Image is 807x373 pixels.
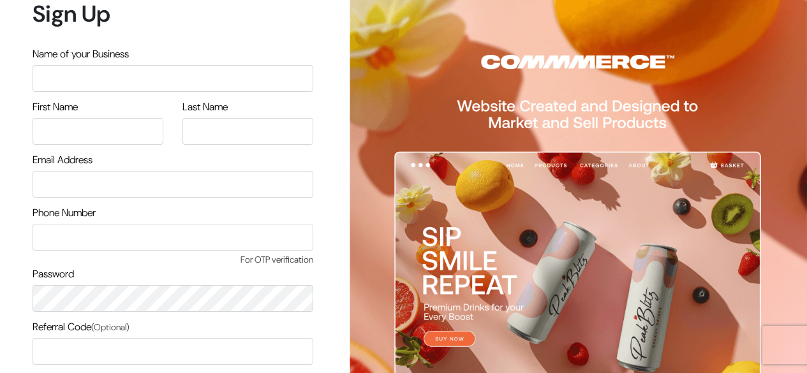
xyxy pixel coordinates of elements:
[91,321,130,333] span: (Optional)
[33,152,93,168] label: Email Address
[33,267,74,282] label: Password
[182,99,228,115] label: Last Name
[33,47,129,62] label: Name of your Business
[33,253,313,267] span: For OTP verification
[33,319,130,335] label: Referral Code
[33,99,78,115] label: First Name
[33,205,96,221] label: Phone Number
